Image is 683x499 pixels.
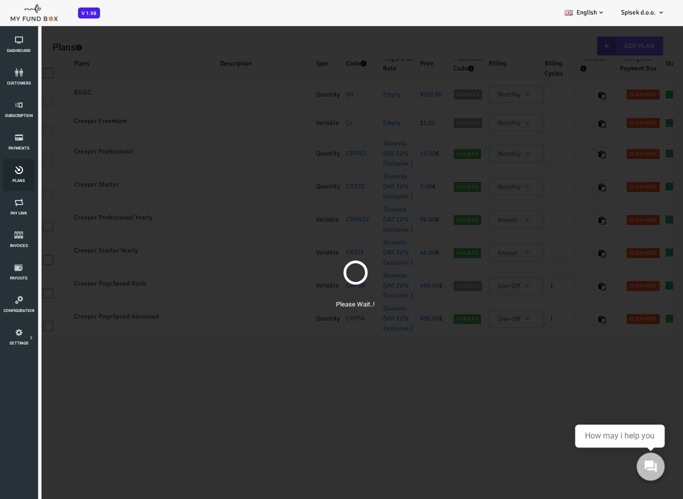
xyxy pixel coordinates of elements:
[78,7,100,18] span: V 1.98
[621,8,655,16] span: Spisek d.o.o.
[10,1,58,21] img: mfboff.png
[78,9,100,16] a: V 1.98
[585,431,654,440] div: How may i help you
[628,444,673,489] iframe: Launcher button frame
